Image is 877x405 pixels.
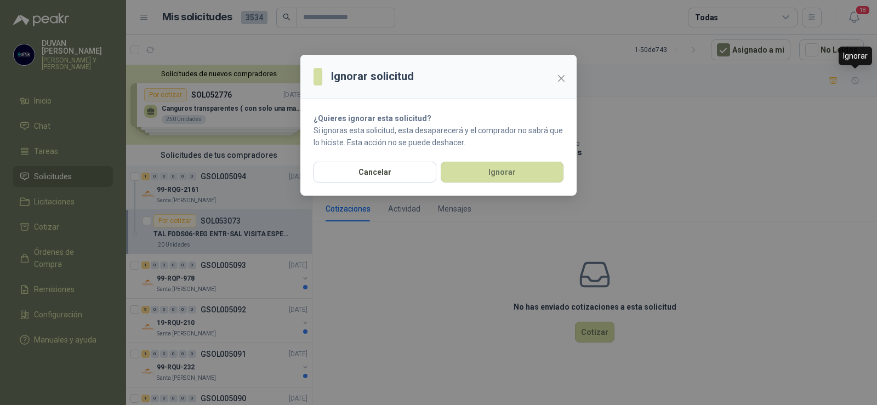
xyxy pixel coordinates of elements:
[553,70,570,87] button: Close
[314,114,431,123] strong: ¿Quieres ignorar esta solicitud?
[331,68,414,85] h3: Ignorar solicitud
[314,124,563,149] p: Si ignoras esta solicitud, esta desaparecerá y el comprador no sabrá que lo hiciste. Esta acción ...
[557,74,566,83] span: close
[441,162,563,182] button: Ignorar
[314,162,436,182] button: Cancelar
